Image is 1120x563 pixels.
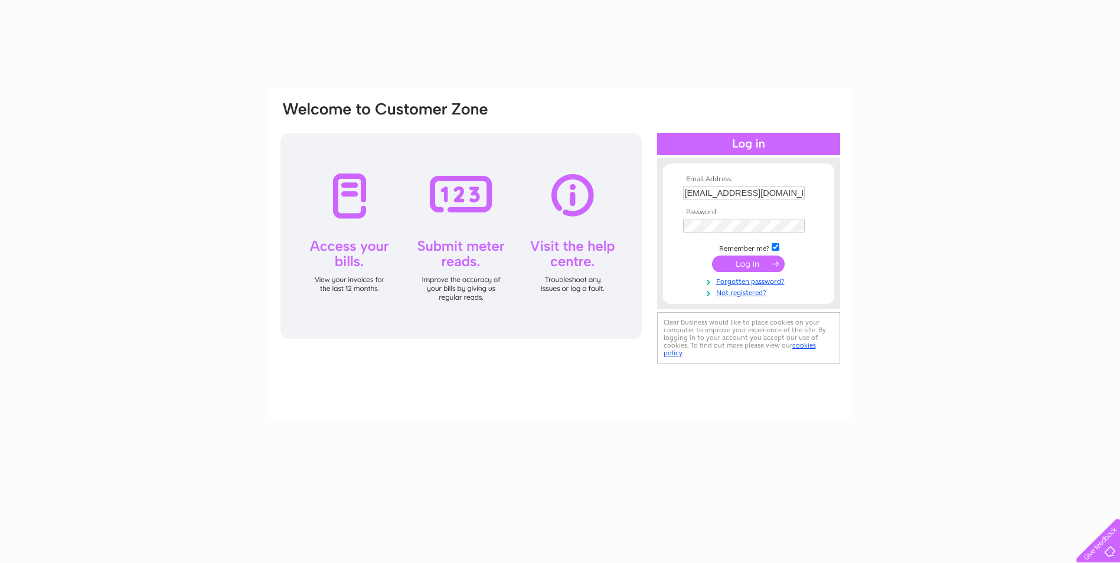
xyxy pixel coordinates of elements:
[683,275,817,286] a: Forgotten password?
[680,241,817,253] td: Remember me?
[712,256,785,272] input: Submit
[680,175,817,184] th: Email Address:
[683,286,817,297] a: Not registered?
[657,312,840,364] div: Clear Business would like to place cookies on your computer to improve your experience of the sit...
[664,341,816,357] a: cookies policy
[680,208,817,217] th: Password:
